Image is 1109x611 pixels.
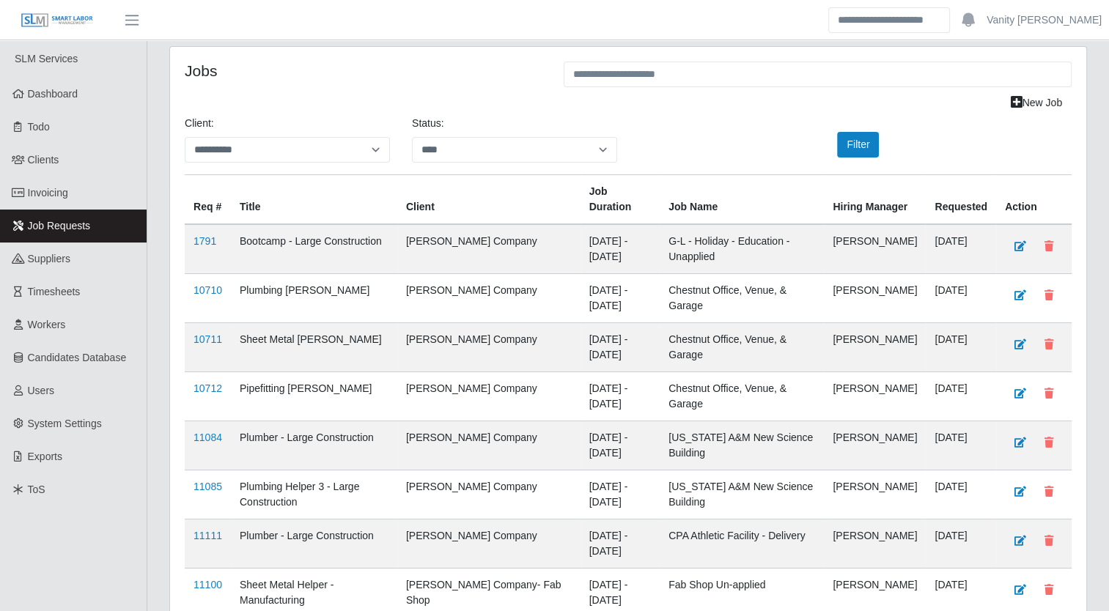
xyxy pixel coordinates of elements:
td: [PERSON_NAME] Company [397,224,581,274]
td: [DATE] - [DATE] [581,323,660,372]
td: [PERSON_NAME] [824,470,926,519]
td: [PERSON_NAME] Company [397,274,581,323]
td: [DATE] - [DATE] [581,372,660,421]
td: [PERSON_NAME] Company [397,421,581,470]
td: [US_STATE] A&M New Science Building [660,470,824,519]
span: Suppliers [28,253,70,264]
td: [DATE] - [DATE] [581,519,660,569]
td: [DATE] [926,224,996,274]
a: 1791 [194,235,216,247]
td: [US_STATE] A&M New Science Building [660,421,824,470]
span: ToS [28,484,45,495]
td: Plumbing Helper 3 - Large Construction [231,470,397,519]
a: 11084 [194,432,222,443]
a: 11111 [194,530,222,541]
td: Pipefitting [PERSON_NAME] [231,372,397,421]
a: New Job [1001,90,1072,116]
th: Requested [926,175,996,225]
img: SLM Logo [21,12,94,29]
td: [DATE] - [DATE] [581,470,660,519]
span: Workers [28,319,66,330]
span: Job Requests [28,220,91,232]
td: [DATE] - [DATE] [581,274,660,323]
span: Todo [28,121,50,133]
span: Users [28,385,55,396]
td: Plumber - Large Construction [231,421,397,470]
td: [PERSON_NAME] Company [397,372,581,421]
td: [PERSON_NAME] [824,323,926,372]
td: CPA Athletic Facility - Delivery [660,519,824,569]
td: [DATE] - [DATE] [581,421,660,470]
td: [DATE] [926,274,996,323]
td: [PERSON_NAME] Company [397,323,581,372]
a: 10710 [194,284,222,296]
span: Timesheets [28,286,81,297]
span: Clients [28,154,59,166]
td: [DATE] - [DATE] [581,224,660,274]
span: Invoicing [28,187,68,199]
a: 10711 [194,333,222,345]
a: 11100 [194,579,222,590]
label: Status: [412,116,444,131]
td: Plumbing [PERSON_NAME] [231,274,397,323]
td: [PERSON_NAME] Company [397,470,581,519]
th: Hiring Manager [824,175,926,225]
td: [PERSON_NAME] [824,519,926,569]
td: [DATE] [926,470,996,519]
th: Client [397,175,581,225]
td: [DATE] [926,421,996,470]
td: [DATE] [926,372,996,421]
td: Plumber - Large Construction [231,519,397,569]
a: Vanity [PERSON_NAME] [987,12,1102,28]
td: Sheet Metal [PERSON_NAME] [231,323,397,372]
th: Job Name [660,175,824,225]
td: G-L - Holiday - Education - Unapplied [660,224,824,274]
label: Client: [185,116,214,131]
button: Filter [837,132,879,158]
th: Req # [185,175,231,225]
td: Chestnut Office, Venue, & Garage [660,274,824,323]
input: Search [828,7,950,33]
td: Chestnut Office, Venue, & Garage [660,323,824,372]
span: Candidates Database [28,352,127,363]
th: Title [231,175,397,225]
td: Chestnut Office, Venue, & Garage [660,372,824,421]
span: Dashboard [28,88,78,100]
span: System Settings [28,418,102,429]
th: Job Duration [581,175,660,225]
td: [PERSON_NAME] [824,372,926,421]
td: [PERSON_NAME] [824,224,926,274]
a: 11085 [194,481,222,492]
td: [PERSON_NAME] Company [397,519,581,569]
a: 10712 [194,382,222,394]
h4: Jobs [185,62,542,80]
th: Action [996,175,1072,225]
td: [DATE] [926,519,996,569]
td: [DATE] [926,323,996,372]
td: [PERSON_NAME] [824,421,926,470]
span: SLM Services [15,53,78,64]
td: Bootcamp - Large Construction [231,224,397,274]
td: [PERSON_NAME] [824,274,926,323]
span: Exports [28,451,62,462]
